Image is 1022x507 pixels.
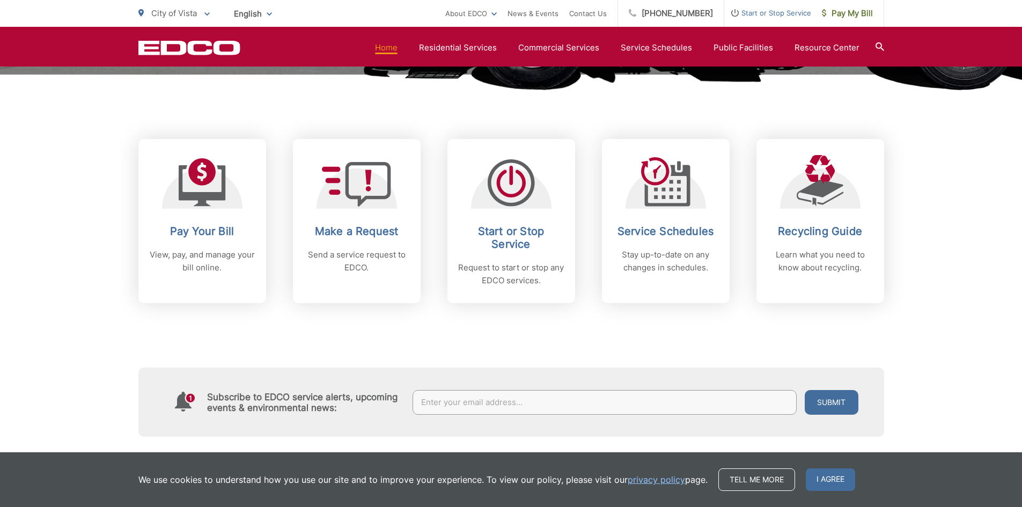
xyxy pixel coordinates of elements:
[149,225,255,238] h2: Pay Your Bill
[445,7,497,20] a: About EDCO
[207,392,402,413] h4: Subscribe to EDCO service alerts, upcoming events & environmental news:
[602,139,730,303] a: Service Schedules Stay up-to-date on any changes in schedules.
[756,139,884,303] a: Recycling Guide Learn what you need to know about recycling.
[458,261,564,287] p: Request to start or stop any EDCO services.
[518,41,599,54] a: Commercial Services
[149,248,255,274] p: View, pay, and manage your bill online.
[226,4,280,23] span: English
[375,41,398,54] a: Home
[508,7,558,20] a: News & Events
[613,225,719,238] h2: Service Schedules
[138,139,266,303] a: Pay Your Bill View, pay, and manage your bill online.
[293,139,421,303] a: Make a Request Send a service request to EDCO.
[805,390,858,415] button: Submit
[822,7,873,20] span: Pay My Bill
[413,390,797,415] input: Enter your email address...
[628,473,685,486] a: privacy policy
[304,225,410,238] h2: Make a Request
[138,40,240,55] a: EDCD logo. Return to the homepage.
[304,248,410,274] p: Send a service request to EDCO.
[419,41,497,54] a: Residential Services
[767,248,873,274] p: Learn what you need to know about recycling.
[151,8,197,18] span: City of Vista
[458,225,564,251] h2: Start or Stop Service
[569,7,607,20] a: Contact Us
[714,41,773,54] a: Public Facilities
[767,225,873,238] h2: Recycling Guide
[613,248,719,274] p: Stay up-to-date on any changes in schedules.
[806,468,855,491] span: I agree
[795,41,859,54] a: Resource Center
[621,41,692,54] a: Service Schedules
[718,468,795,491] a: Tell me more
[138,473,708,486] p: We use cookies to understand how you use our site and to improve your experience. To view our pol...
